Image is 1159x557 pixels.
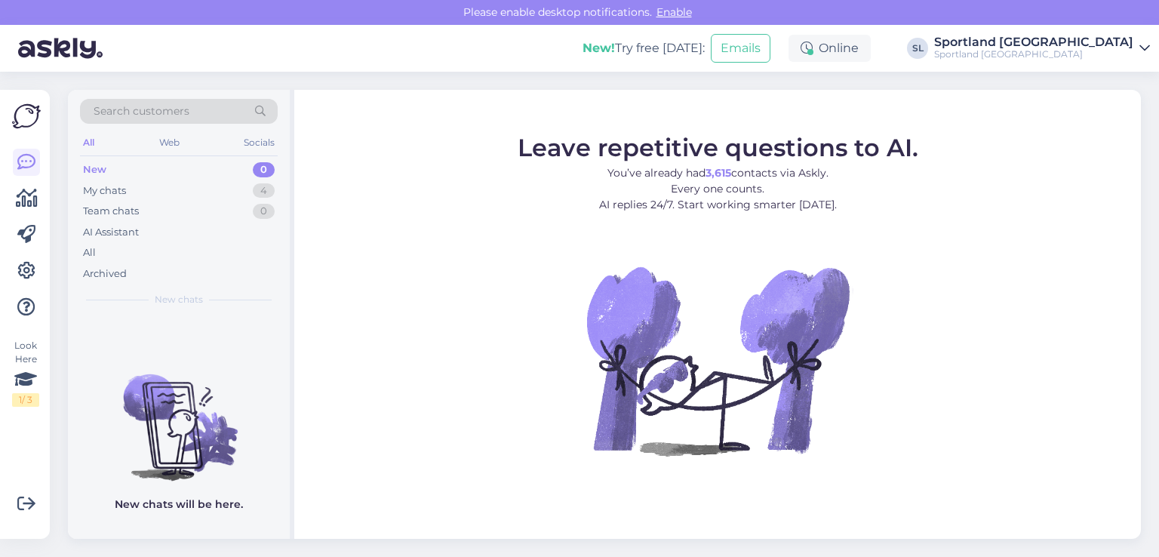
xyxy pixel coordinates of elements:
div: 0 [253,204,275,219]
div: Try free [DATE]: [583,39,705,57]
img: Askly Logo [12,102,41,131]
div: All [83,245,96,260]
p: New chats will be here. [115,497,243,512]
p: You’ve already had contacts via Askly. Every one counts. AI replies 24/7. Start working smarter [... [518,165,918,212]
div: Socials [241,133,278,152]
img: No Chat active [582,224,853,496]
b: 3,615 [706,165,731,179]
span: Enable [652,5,696,19]
span: Search customers [94,103,189,119]
div: 0 [253,162,275,177]
div: Look Here [12,339,39,407]
div: My chats [83,183,126,198]
div: 4 [253,183,275,198]
a: Sportland [GEOGRAPHIC_DATA]Sportland [GEOGRAPHIC_DATA] [934,36,1150,60]
div: Sportland [GEOGRAPHIC_DATA] [934,36,1133,48]
div: New [83,162,106,177]
div: Web [156,133,183,152]
span: Leave repetitive questions to AI. [518,132,918,162]
b: New! [583,41,615,55]
div: Archived [83,266,127,282]
img: No chats [68,347,290,483]
button: Emails [711,34,770,63]
div: Team chats [83,204,139,219]
div: SL [907,38,928,59]
div: Sportland [GEOGRAPHIC_DATA] [934,48,1133,60]
span: New chats [155,293,203,306]
div: All [80,133,97,152]
div: Online [789,35,871,62]
div: AI Assistant [83,225,139,240]
div: 1 / 3 [12,393,39,407]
